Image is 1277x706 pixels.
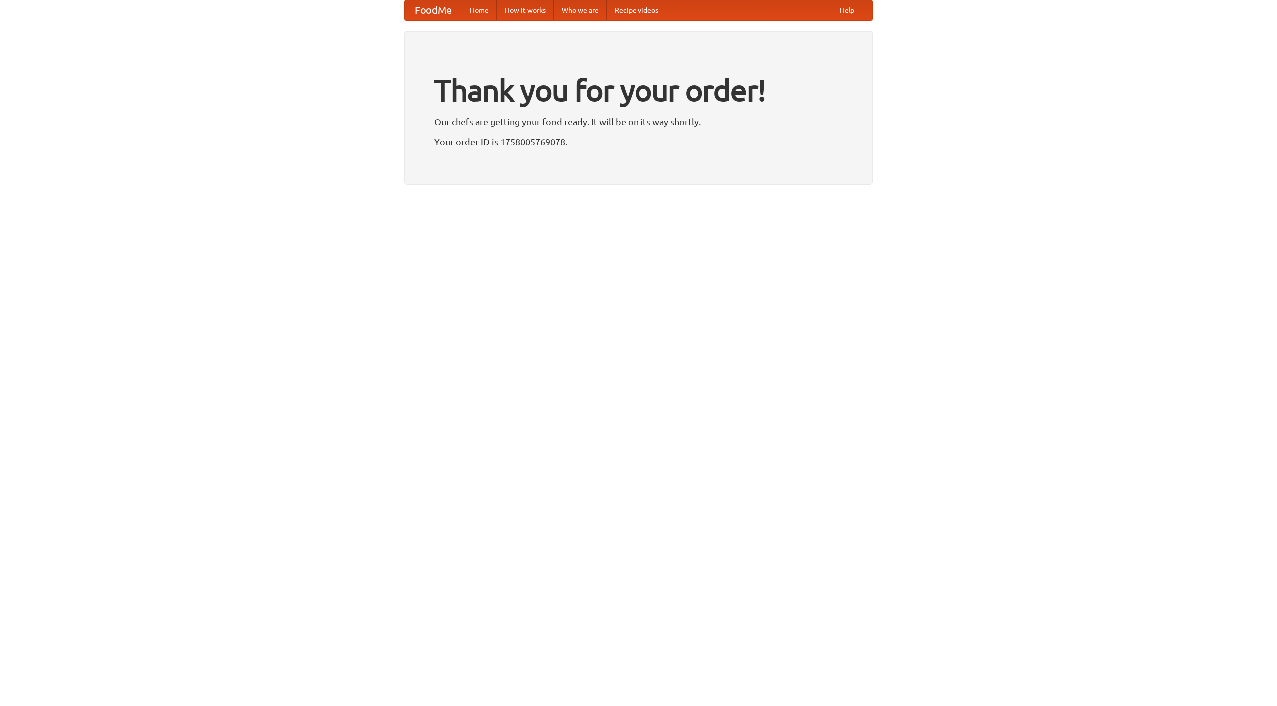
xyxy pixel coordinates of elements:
a: Who we are [554,0,607,20]
a: Help [832,0,862,20]
p: Our chefs are getting your food ready. It will be on its way shortly. [434,114,843,129]
a: FoodMe [405,0,462,20]
a: Home [462,0,497,20]
p: Your order ID is 1758005769078. [434,134,843,149]
h1: Thank you for your order! [434,66,843,114]
a: Recipe videos [607,0,666,20]
a: How it works [497,0,554,20]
